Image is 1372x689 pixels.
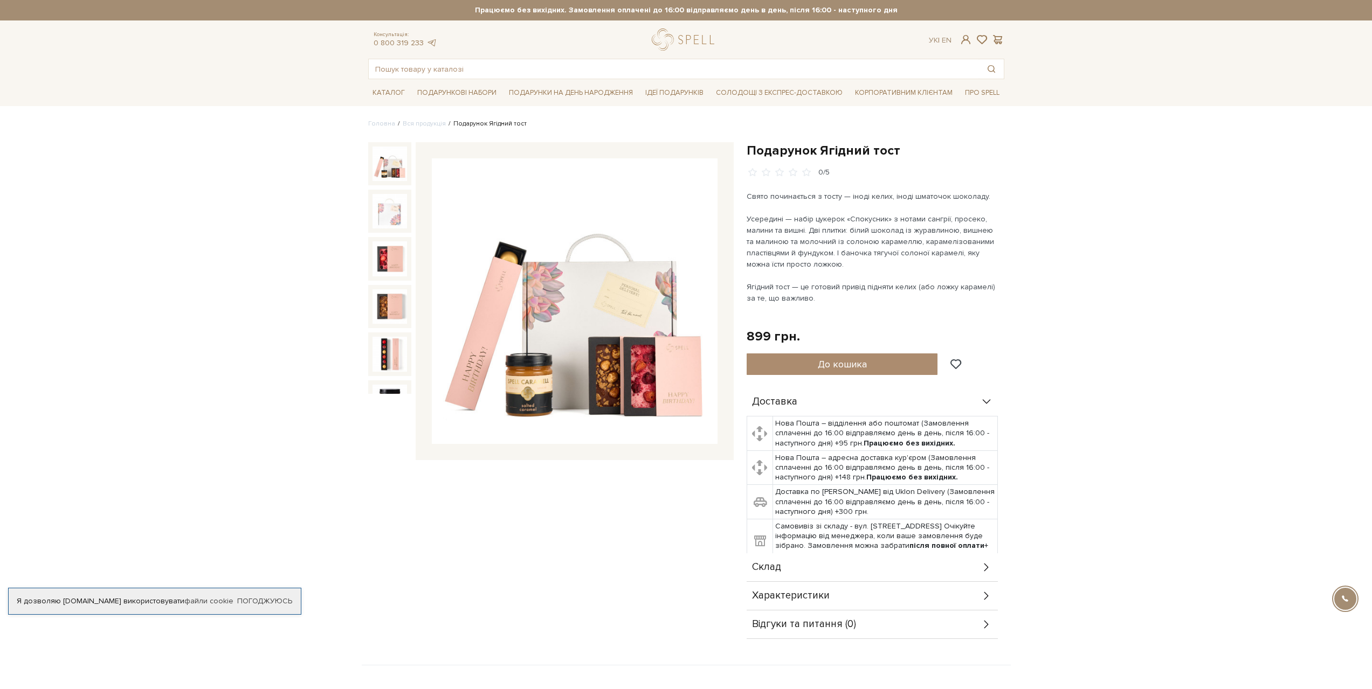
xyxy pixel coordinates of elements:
a: файли cookie [184,596,233,606]
span: Склад [752,562,781,572]
td: Нова Пошта – відділення або поштомат (Замовлення сплаченні до 16:00 відправляємо день в день, піс... [773,416,998,451]
div: Ук [929,36,952,45]
a: Про Spell [961,85,1004,101]
button: До кошика [747,353,938,375]
img: Подарунок Ягідний тост [373,241,407,276]
img: Подарунок Ягідний тост [373,385,407,419]
a: En [942,36,952,45]
a: Солодощі з експрес-доставкою [712,83,847,102]
img: Подарунок Ягідний тост [373,147,407,181]
a: telegram [426,38,437,47]
span: | [938,36,940,45]
div: 0/5 [818,168,830,178]
div: Усередині — набір цукерок «Спокусник» з нотами сангрії, просеко, малини та вишні. Дві плитки: біл... [747,213,999,270]
input: Пошук товару у каталозі [369,59,979,79]
span: Консультація: [374,31,437,38]
span: Характеристики [752,591,830,601]
a: Вся продукція [403,120,446,128]
div: Свято починається з тосту — іноді келих, іноді шматочок шоколаду. [747,191,999,202]
b: Працюємо без вихідних. [864,439,955,448]
img: Подарунок Ягідний тост [432,158,718,444]
a: logo [652,29,719,51]
a: Головна [368,120,395,128]
div: Ягідний тост — це готовий привід підняти келих (або ложку карамелі) за те, що важливо. [747,281,999,304]
img: Подарунок Ягідний тост [373,289,407,324]
b: після повної оплати [909,541,984,550]
div: 899 грн. [747,328,800,345]
div: Я дозволяю [DOMAIN_NAME] використовувати [9,596,301,606]
a: Корпоративним клієнтам [851,85,957,101]
td: Самовивіз зі складу - вул. [STREET_ADDRESS] Очікуйте інформацію від менеджера, коли ваше замовлен... [773,519,998,563]
li: Подарунок Ягідний тост [446,119,527,129]
strong: Працюємо без вихідних. Замовлення оплачені до 16:00 відправляємо день в день, після 16:00 - насту... [368,5,1004,15]
a: Ідеї подарунків [641,85,708,101]
span: До кошика [818,358,867,370]
td: Доставка по [PERSON_NAME] від Uklon Delivery (Замовлення сплаченні до 16:00 відправляємо день в д... [773,485,998,519]
b: Працюємо без вихідних. [866,472,958,482]
button: Пошук товару у каталозі [979,59,1004,79]
a: Погоджуюсь [237,596,292,606]
img: Подарунок Ягідний тост [373,337,407,371]
span: Відгуки та питання (0) [752,620,856,629]
a: Подарункові набори [413,85,501,101]
a: 0 800 319 233 [374,38,424,47]
span: Доставка [752,397,797,407]
td: Нова Пошта – адресна доставка кур'єром (Замовлення сплаченні до 16:00 відправляємо день в день, п... [773,450,998,485]
a: Подарунки на День народження [505,85,637,101]
a: Каталог [368,85,409,101]
h1: Подарунок Ягідний тост [747,142,1004,159]
img: Подарунок Ягідний тост [373,194,407,228]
